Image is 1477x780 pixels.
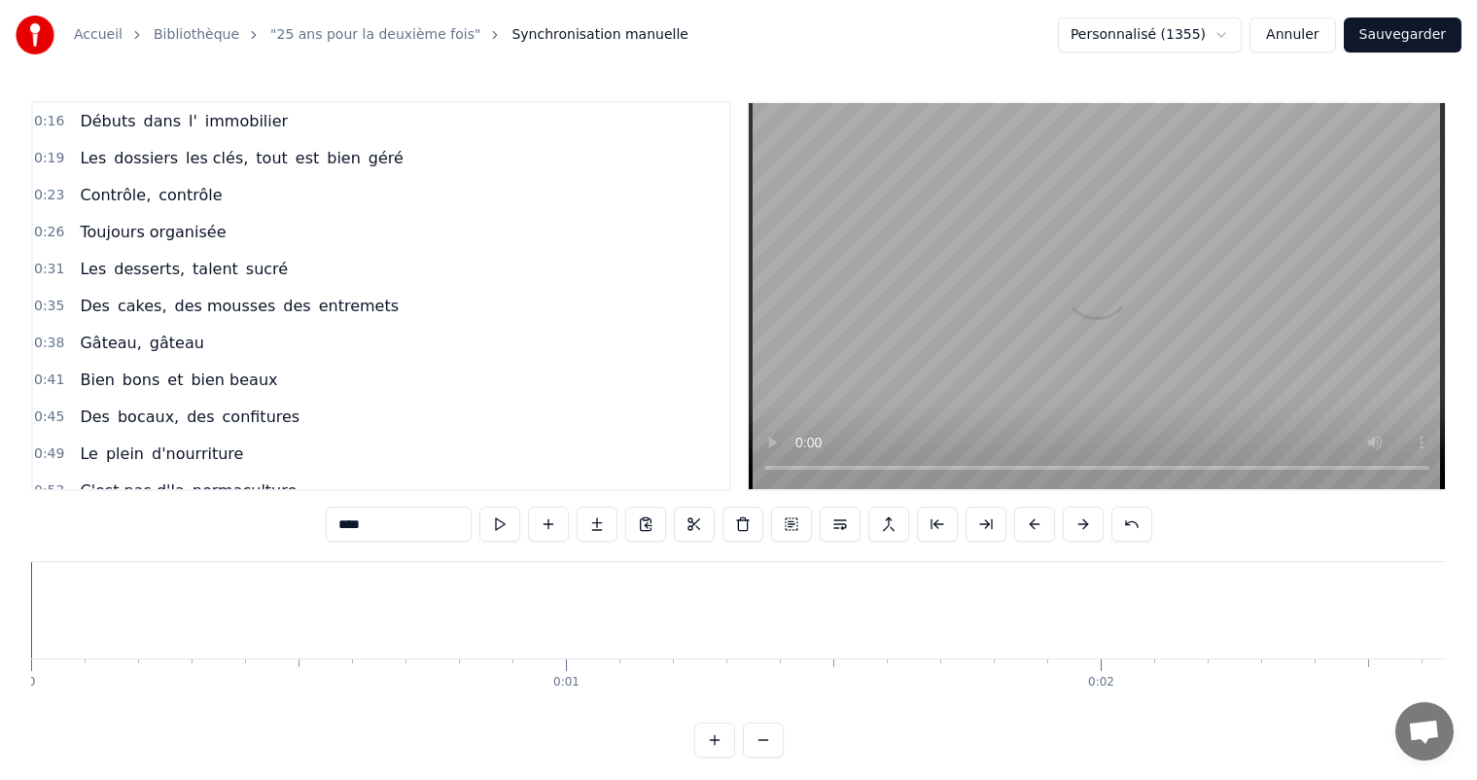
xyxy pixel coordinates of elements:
span: sucré [244,258,290,280]
span: C'est pas d'la [78,479,186,502]
span: contrôle [157,184,224,206]
span: 0:45 [34,408,64,427]
span: entremets [317,295,401,317]
div: 0:01 [553,675,580,691]
span: d'nourriture [150,443,245,465]
span: permaculture [191,479,299,502]
span: l' [187,110,199,132]
div: 0 [28,675,36,691]
button: Sauvegarder [1344,18,1461,53]
span: bons [121,369,161,391]
span: Des [78,406,112,428]
img: youka [16,16,54,54]
span: Les [78,258,108,280]
span: 0:41 [34,371,64,390]
span: tout [254,147,289,169]
span: Synchronisation manuelle [511,25,688,45]
span: 0:35 [34,297,64,316]
span: et [165,369,185,391]
span: des [281,295,312,317]
span: talent [191,258,240,280]
span: Toujours organisée [78,221,228,243]
span: immobilier [203,110,290,132]
span: bocaux, [116,406,181,428]
span: 0:49 [34,444,64,464]
span: Des [78,295,112,317]
span: 0:23 [34,186,64,205]
span: les clés, [184,147,250,169]
span: est [294,147,321,169]
span: plein [104,443,146,465]
nav: breadcrumb [74,25,688,45]
span: Gâteau, [78,332,143,354]
span: cakes, [116,295,169,317]
span: dossiers [112,147,180,169]
span: bien beaux [189,369,279,391]
span: 0:26 [34,223,64,242]
span: des [185,406,216,428]
span: dans [142,110,183,132]
span: 0:38 [34,334,64,353]
span: géré [367,147,405,169]
span: Les [78,147,108,169]
span: Bien [78,369,116,391]
span: 0:53 [34,481,64,501]
span: Débuts [78,110,137,132]
a: Bibliothèque [154,25,239,45]
button: Annuler [1249,18,1335,53]
span: gâteau [148,332,206,354]
span: Contrôle, [78,184,153,206]
span: confitures [221,406,302,428]
a: Ouvrir le chat [1395,702,1454,761]
span: bien [325,147,363,169]
span: desserts, [112,258,187,280]
span: des mousses [173,295,278,317]
div: 0:02 [1088,675,1114,691]
a: Accueil [74,25,123,45]
span: 0:16 [34,112,64,131]
span: 0:31 [34,260,64,279]
a: "25 ans pour la deuxième fois" [270,25,480,45]
span: 0:19 [34,149,64,168]
span: Le [78,443,99,465]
